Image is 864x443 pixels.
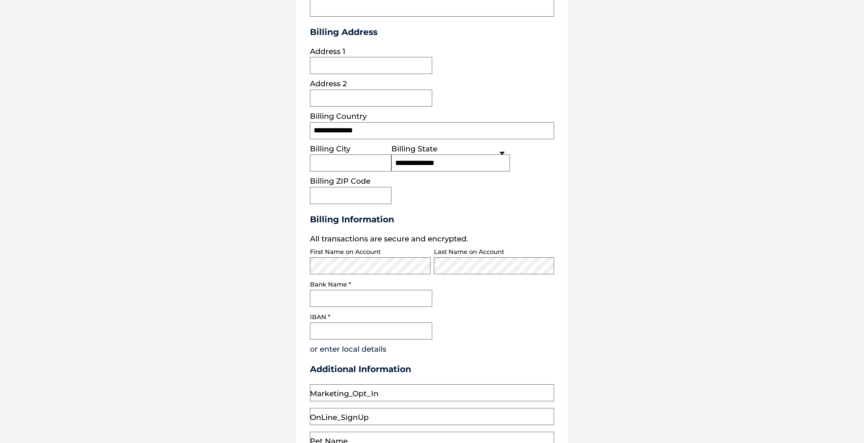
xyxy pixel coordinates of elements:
h3: Billing Address [310,27,554,37]
label: Billing State [391,145,437,153]
label: IBAN * [310,314,330,321]
label: Last Name on Account [434,248,504,256]
label: Address 1 [310,48,345,56]
label: First Name on Account [310,248,381,256]
label: Address 2 [310,80,347,88]
h3: Billing Information [310,214,554,224]
label: Bank Name * [310,281,351,288]
label: Billing City [310,145,350,153]
a: or enter local details [310,345,386,354]
label: Billing ZIP Code [310,178,370,185]
p: All transactions are secure and encrypted. [310,235,554,243]
h3: Additional Information [307,364,557,374]
label: Billing Country [310,113,367,121]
